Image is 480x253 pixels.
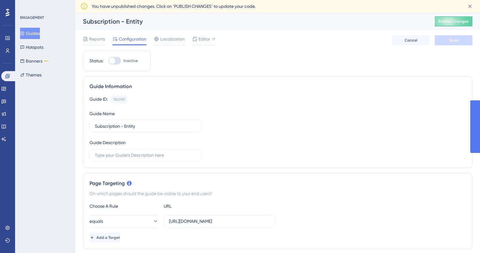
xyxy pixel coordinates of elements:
button: Themes [20,69,41,81]
span: Inactive [123,58,138,63]
button: Cancel [392,35,430,45]
span: Save [449,38,458,43]
div: Status: [90,57,103,65]
span: Publish Changes [439,19,469,24]
span: Reports [89,35,105,43]
iframe: UserGuiding AI Assistant Launcher [454,228,472,247]
button: Save [435,35,472,45]
span: equals [90,217,103,225]
div: Guide Name [90,110,115,117]
button: equals [90,215,159,228]
span: Editor [199,35,210,43]
div: Guide Information [90,83,466,90]
div: Choose A Rule [90,202,159,210]
button: Add a Target [90,233,120,243]
div: URL [164,202,233,210]
button: Publish Changes [435,16,472,26]
div: 154093 [113,97,125,102]
button: Guides [20,28,40,39]
div: BETA [44,59,49,63]
input: Type your Guide’s Name here [95,123,196,130]
div: Guide ID: [90,95,108,104]
div: Guide Description [90,139,126,146]
div: On which pages should the guide be visible to your end users? [90,190,466,197]
div: Subscription - Entity [83,17,419,26]
span: Add a Target [96,235,120,240]
input: Type your Guide’s Description here [95,152,196,159]
span: You have unpublished changes. Click on ‘PUBLISH CHANGES’ to update your code. [92,3,255,10]
div: ENGAGEMENT [20,15,44,20]
button: Hotspots [20,42,43,53]
span: Cancel [405,38,417,43]
span: Localization [160,35,185,43]
span: Configuration [119,35,146,43]
input: yourwebsite.com/path [169,218,270,225]
button: BannersBETA [20,55,49,67]
div: Page Targeting [90,180,466,187]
